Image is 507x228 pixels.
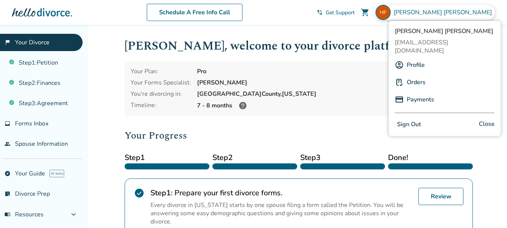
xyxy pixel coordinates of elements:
[150,188,412,198] h2: Prepare your first divorce forms.
[125,152,209,163] span: Step 1
[407,58,425,72] a: Profile
[407,75,426,89] a: Orders
[150,201,412,226] p: Every divorce in [US_STATE] starts by one spouse filing a form called the Petition. You will be a...
[376,5,391,20] img: hafrazer@gmail.com
[407,92,434,107] a: Payments
[469,192,507,228] iframe: Chat Widget
[395,95,404,104] img: P
[394,8,495,17] span: [PERSON_NAME] [PERSON_NAME]
[317,9,355,16] a: phone_in_talkGet Support
[5,39,11,45] span: flag_2
[5,211,11,217] span: menu_book
[125,37,473,55] h1: [PERSON_NAME] , welcome to your divorce platform.
[131,67,191,75] div: Your Plan:
[147,4,242,21] a: Schedule A Free Info Call
[125,128,473,143] h2: Your Progress
[197,101,467,110] div: 7 - 8 months
[15,119,48,128] span: Forms Inbox
[395,60,404,69] img: A
[5,210,44,219] span: Resources
[395,78,404,87] img: P
[5,171,11,177] span: explore
[131,101,191,110] div: Timeline:
[361,8,370,17] span: shopping_cart
[5,121,11,127] span: inbox
[388,152,473,163] span: Done!
[131,79,191,87] div: Your Forms Specialist:
[300,152,385,163] span: Step 3
[197,79,467,87] div: [PERSON_NAME]
[197,67,467,75] div: Pro
[317,9,323,15] span: phone_in_talk
[395,27,495,35] span: [PERSON_NAME] [PERSON_NAME]
[395,38,495,55] span: [EMAIL_ADDRESS][DOMAIN_NAME]
[134,188,144,198] span: check_circle
[418,188,463,205] a: Review
[197,90,467,98] div: [GEOGRAPHIC_DATA] County, [US_STATE]
[395,119,423,130] button: Sign Out
[212,152,297,163] span: Step 2
[131,90,191,98] div: You're divorcing in:
[5,141,11,147] span: people
[50,170,64,177] span: AI beta
[150,188,173,198] strong: Step 1 :
[5,191,11,197] span: list_alt_check
[479,119,495,130] span: Close
[69,210,78,219] span: expand_more
[326,9,355,16] span: Get Support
